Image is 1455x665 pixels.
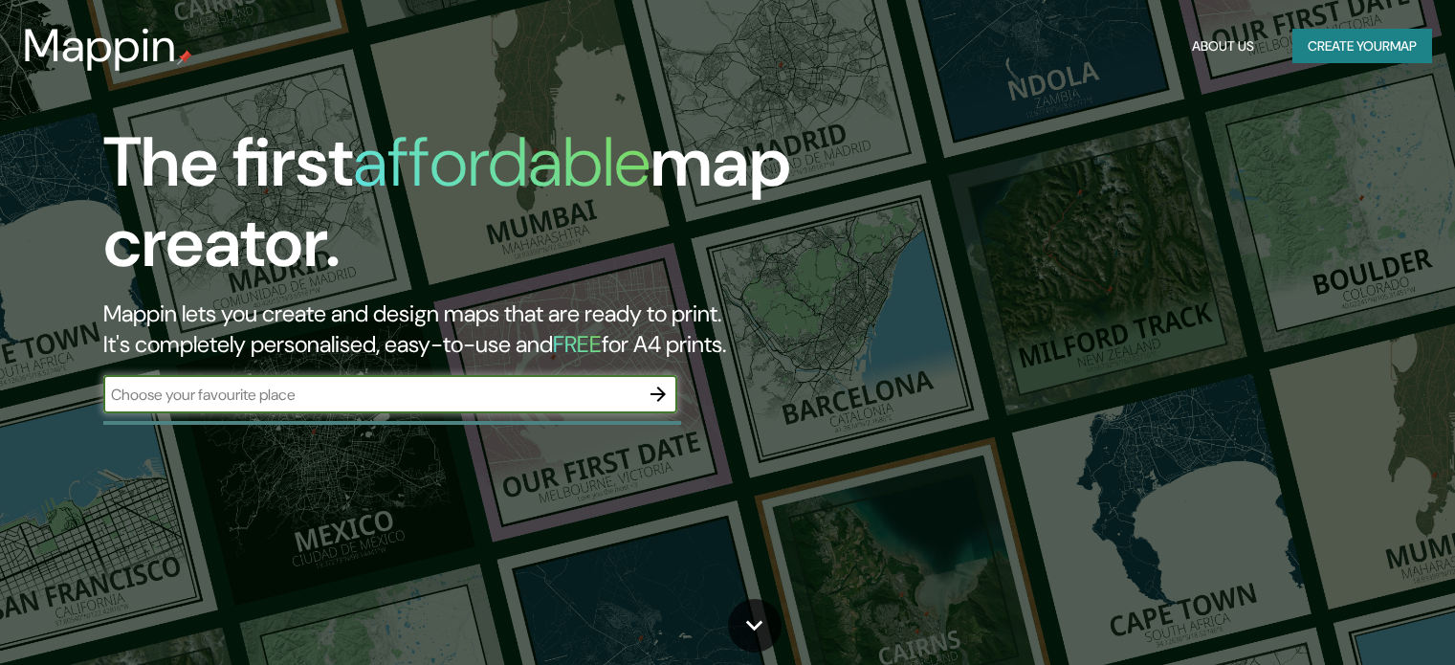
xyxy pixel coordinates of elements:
h1: affordable [353,118,650,207]
h1: The first map creator. [103,122,831,299]
h2: Mappin lets you create and design maps that are ready to print. It's completely personalised, eas... [103,299,831,360]
h3: Mappin [23,19,177,73]
button: Create yourmap [1292,29,1432,64]
button: About Us [1184,29,1262,64]
h5: FREE [553,329,602,359]
input: Choose your favourite place [103,384,639,406]
img: mappin-pin [177,50,192,65]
